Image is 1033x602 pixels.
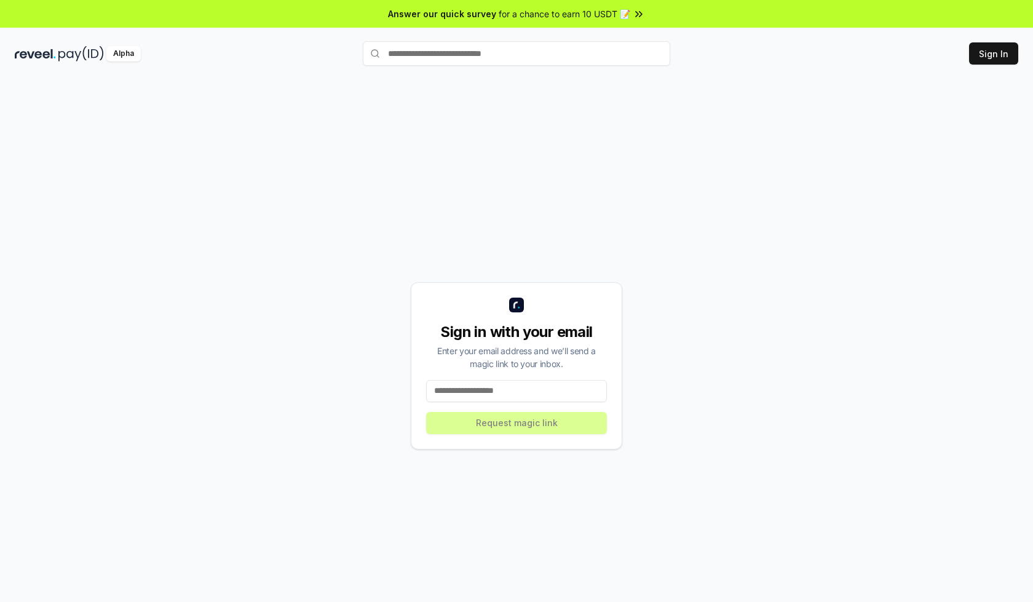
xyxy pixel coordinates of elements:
[499,7,630,20] span: for a chance to earn 10 USDT 📝
[969,42,1018,65] button: Sign In
[426,322,607,342] div: Sign in with your email
[58,46,104,61] img: pay_id
[15,46,56,61] img: reveel_dark
[426,344,607,370] div: Enter your email address and we’ll send a magic link to your inbox.
[509,298,524,312] img: logo_small
[106,46,141,61] div: Alpha
[388,7,496,20] span: Answer our quick survey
